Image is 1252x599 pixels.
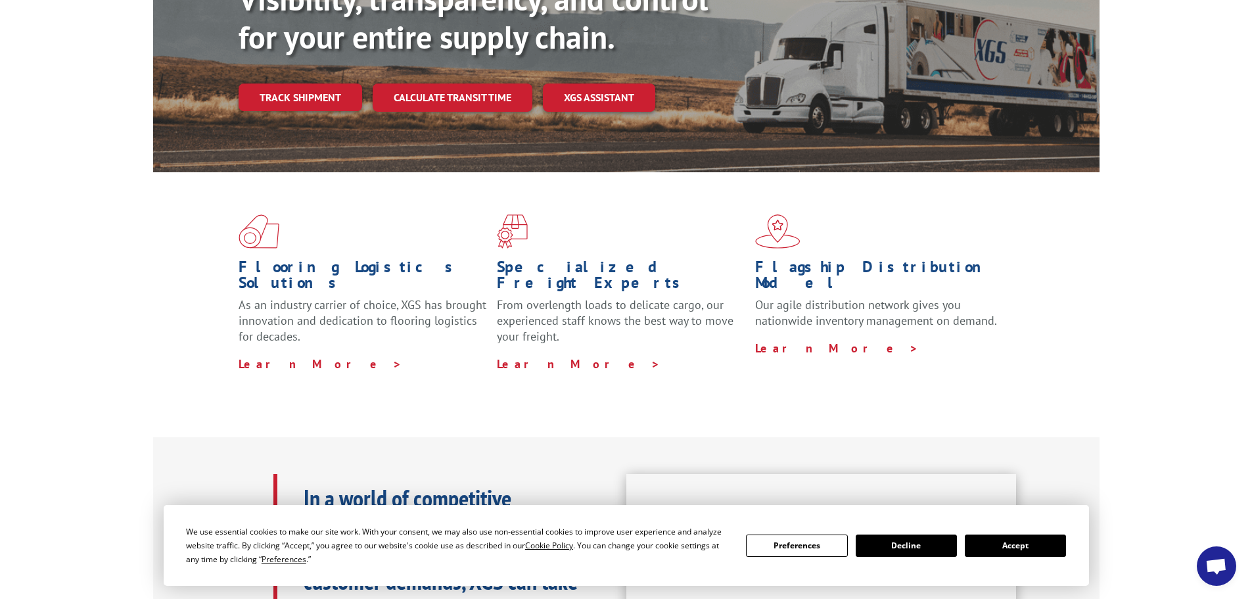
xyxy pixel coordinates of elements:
a: Learn More > [239,356,402,371]
span: Our agile distribution network gives you nationwide inventory management on demand. [755,297,997,328]
p: From overlength loads to delicate cargo, our experienced staff knows the best way to move your fr... [497,297,745,356]
button: Decline [856,535,957,557]
div: Open chat [1197,546,1236,586]
h1: Specialized Freight Experts [497,259,745,297]
a: Track shipment [239,84,362,111]
div: Cookie Consent Prompt [164,505,1089,586]
img: xgs-icon-total-supply-chain-intelligence-red [239,214,279,249]
span: Cookie Policy [525,540,573,551]
a: XGS ASSISTANT [543,84,655,112]
button: Accept [965,535,1066,557]
img: xgs-icon-focused-on-flooring-red [497,214,528,249]
a: Learn More > [755,341,919,356]
a: Learn More > [497,356,661,371]
h1: Flagship Distribution Model [755,259,1004,297]
button: Preferences [746,535,847,557]
img: xgs-icon-flagship-distribution-model-red [755,214,800,249]
span: Preferences [262,554,306,565]
div: We use essential cookies to make our site work. With your consent, we may also use non-essential ... [186,525,730,566]
span: As an industry carrier of choice, XGS has brought innovation and dedication to flooring logistics... [239,297,486,344]
h1: Flooring Logistics Solutions [239,259,487,297]
a: Calculate transit time [373,84,532,112]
